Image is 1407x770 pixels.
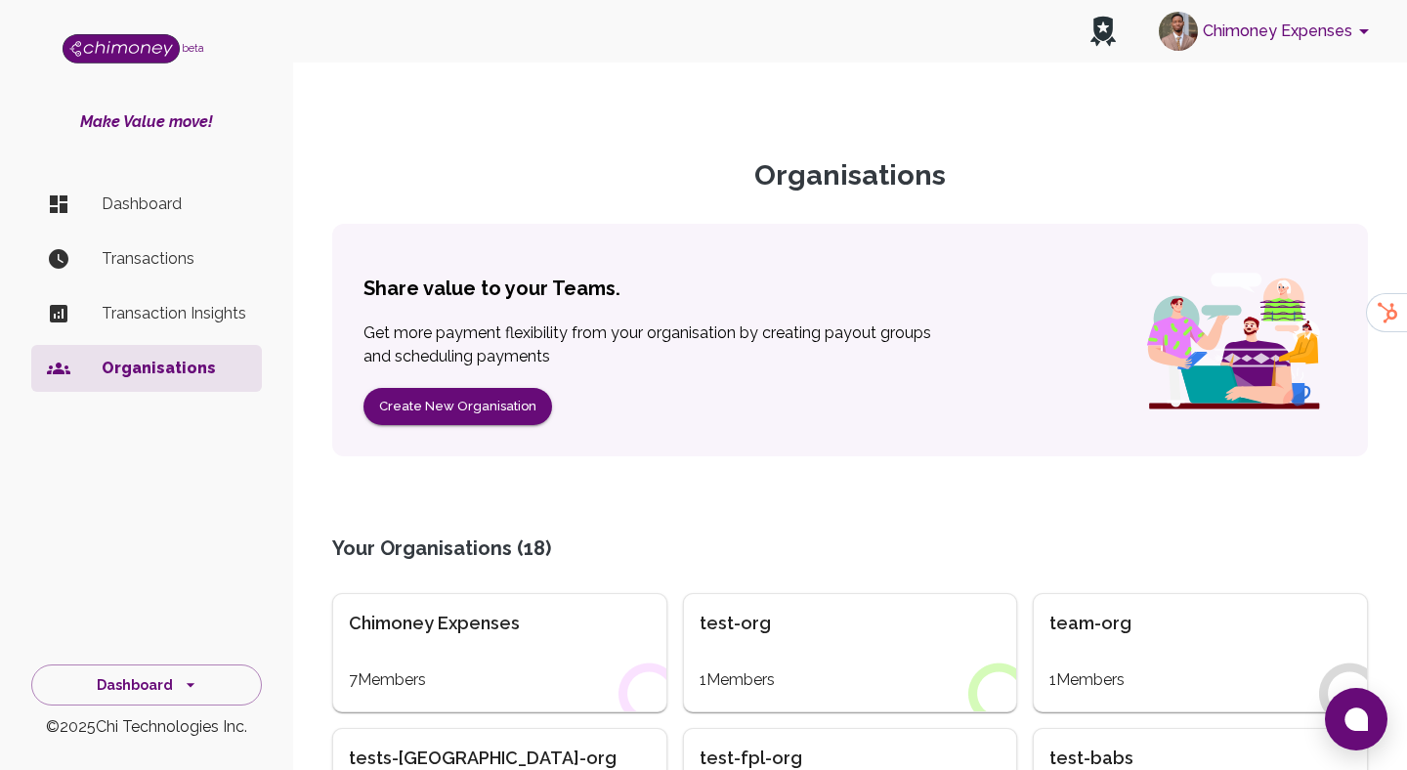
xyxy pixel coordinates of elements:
div: Your Organisations ( 18 ) [332,535,1368,562]
div: test-org [700,610,1002,637]
div: Share value to your Teams. [363,275,620,302]
button: Create New Organisation [363,388,552,426]
body2: Get more payment flexibility from your organisation by creating payout groups and scheduling paym... [363,321,948,368]
div: team-org [1049,610,1351,637]
img: pattern [1318,663,1367,711]
p: Dashboard [102,192,246,216]
img: pattern [967,663,1016,711]
p: Organisations [332,158,1368,192]
div: 7 Members [349,668,651,692]
img: pattern [618,663,666,711]
img: Logo [63,34,180,64]
img: happy [1133,264,1337,416]
button: Dashboard [31,664,262,706]
div: Chimoney Expenses [349,610,651,637]
div: 1 Members [1049,668,1351,692]
p: Organisations [102,357,246,380]
div: 1 Members [700,668,1002,692]
p: Transactions [102,247,246,271]
img: avatar [1159,12,1198,51]
span: beta [182,42,204,54]
p: Transaction Insights [102,302,246,325]
button: account of current user [1151,6,1384,57]
button: Open chat window [1325,688,1387,750]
